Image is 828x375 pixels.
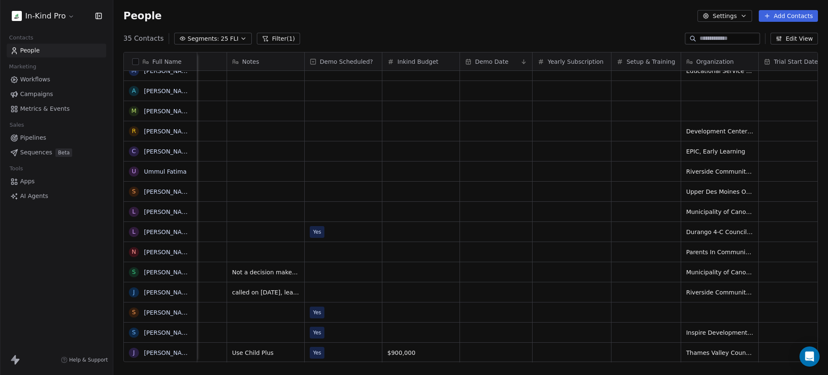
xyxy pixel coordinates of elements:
[221,34,238,43] span: 25 FLI
[10,9,76,23] button: In-Kind Pro
[686,67,753,75] span: Educational Service District 105
[152,57,182,66] span: Full Name
[144,148,193,155] a: [PERSON_NAME]
[6,162,26,175] span: Tools
[188,34,219,43] span: Segments:
[686,328,753,337] span: Inspire Development Centers
[123,34,164,44] span: 35 Contacts
[7,87,106,101] a: Campaigns
[5,60,40,73] span: Marketing
[7,174,106,188] a: Apps
[133,288,135,297] div: J
[20,192,48,201] span: AI Agents
[232,268,299,276] span: Not a decision maker, to call [PERSON_NAME] [PERSON_NAME] (director)
[124,71,197,362] div: grid
[475,57,509,66] span: Demo Date
[7,146,106,159] a: SequencesBeta
[132,227,136,236] div: L
[696,57,734,66] span: Organization
[771,33,818,44] button: Edit View
[144,68,193,74] a: [PERSON_NAME]
[305,52,382,70] div: Demo Scheduled?
[759,10,818,22] button: Add Contacts
[144,269,193,276] a: [PERSON_NAME]
[7,189,106,203] a: AI Agents
[320,57,373,66] span: Demo Scheduled?
[20,46,40,55] span: People
[6,119,28,131] span: Sales
[144,208,193,215] a: [PERSON_NAME]
[242,57,259,66] span: Notes
[132,167,136,176] div: U
[144,108,193,115] a: [PERSON_NAME]
[387,349,454,357] span: $900,000
[397,57,439,66] span: Inkind Budget
[7,102,106,116] a: Metrics & Events
[132,187,136,196] div: S
[20,90,53,99] span: Campaigns
[20,148,52,157] span: Sequences
[686,208,753,216] span: Municipality of Canovanas
[124,52,197,70] div: Full Name
[627,57,675,66] span: Setup & Training
[132,308,136,317] div: S
[55,148,72,157] span: Beta
[144,289,193,296] a: [PERSON_NAME]
[611,52,681,70] div: Setup & Training
[144,188,193,195] a: [PERSON_NAME]
[686,268,753,276] span: Municipality of Canovanas
[20,177,35,186] span: Apps
[686,187,753,196] span: Upper Des Moines Opportunity, Inc.
[686,147,753,156] span: EPIC, Early Learning
[681,52,758,70] div: Organization
[123,10,162,22] span: People
[799,346,820,367] div: Open Intercom Messenger
[132,86,136,95] div: A
[774,57,818,66] span: Trial Start Date
[144,329,193,336] a: [PERSON_NAME]
[313,349,321,357] span: Yes
[313,308,321,317] span: Yes
[133,348,135,357] div: J
[61,357,108,363] a: Help & Support
[144,168,187,175] a: Ummul Fatima
[227,52,304,70] div: Notes
[20,133,46,142] span: Pipelines
[12,11,22,21] img: IKP200x200.png
[25,10,66,21] span: In-Kind Pro
[313,228,321,236] span: Yes
[144,128,193,135] a: [PERSON_NAME]
[144,229,193,235] a: [PERSON_NAME]
[144,309,193,316] a: [PERSON_NAME]
[7,44,106,57] a: People
[144,249,193,255] a: [PERSON_NAME]
[20,75,50,84] span: Workflows
[144,88,193,94] a: [PERSON_NAME]
[69,357,108,363] span: Help & Support
[686,349,753,357] span: Thames Valley Council For Community Action
[132,328,136,337] div: S
[5,31,37,44] span: Contacts
[7,73,106,86] a: Workflows
[131,66,136,75] div: M
[132,147,136,156] div: C
[7,131,106,145] a: Pipelines
[132,268,136,276] div: S
[132,127,136,135] div: R
[131,107,136,115] div: M
[132,207,136,216] div: L
[144,349,193,356] a: [PERSON_NAME]
[132,247,136,256] div: N
[686,248,753,256] span: Parents In Community Action, Inc.
[686,127,753,135] span: Development Centers dba Miside
[697,10,752,22] button: Settings
[686,228,753,236] span: Durango 4-C Council, Inc., Tri-County Head Start
[20,104,70,113] span: Metrics & Events
[686,167,753,176] span: Riverside Community Care Inc
[382,52,460,70] div: Inkind Budget
[232,288,299,297] span: called on [DATE], lead stands they are pretty busy this week, please call next one
[313,328,321,337] span: Yes
[533,52,611,70] div: Yearly Subscription
[232,349,299,357] span: Use Child Plus
[686,288,753,297] span: Riverside Community Care, Inc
